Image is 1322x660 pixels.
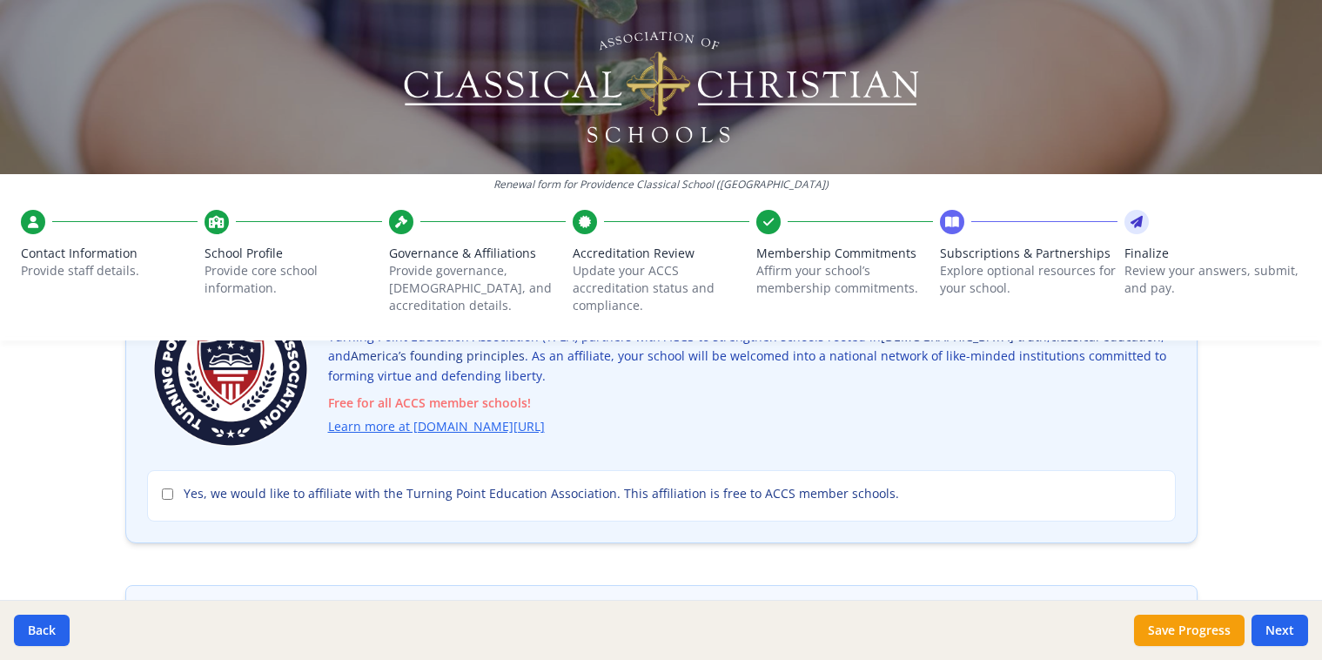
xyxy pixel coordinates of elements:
span: Finalize [1124,245,1301,262]
p: Explore optional resources for your school. [940,262,1117,297]
p: Review your answers, submit, and pay. [1124,262,1301,297]
span: Yes, we would like to affiliate with the Turning Point Education Association. This affiliation is... [184,485,899,502]
img: Turning Point Education Association Logo [147,286,314,453]
span: Membership Commitments [756,245,933,262]
span: Accreditation Review [573,245,749,262]
p: Provide core school information. [205,262,381,297]
p: Update your ACCS accreditation status and compliance. [573,262,749,314]
span: Subscriptions & Partnerships [940,245,1117,262]
span: Free for all ACCS member schools! [328,394,1176,414]
span: School Profile [205,245,381,262]
button: Save Progress [1134,615,1245,646]
span: Governance & Affiliations [389,245,566,262]
p: Provide staff details. [21,262,198,279]
p: Turning Point Education Association (TPEA) partners with ACCS to strengthen schools rooted in , ,... [328,327,1176,437]
a: Learn more at [DOMAIN_NAME][URL] [328,417,545,437]
button: Back [14,615,70,646]
img: Logo [400,26,922,148]
span: America’s founding principles [351,347,525,364]
p: Provide governance, [DEMOGRAPHIC_DATA], and accreditation details. [389,262,566,314]
p: Affirm your school’s membership commitments. [756,262,933,297]
button: Next [1252,615,1308,646]
span: Contact Information [21,245,198,262]
input: Yes, we would like to affiliate with the Turning Point Education Association. This affiliation is... [162,488,173,500]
